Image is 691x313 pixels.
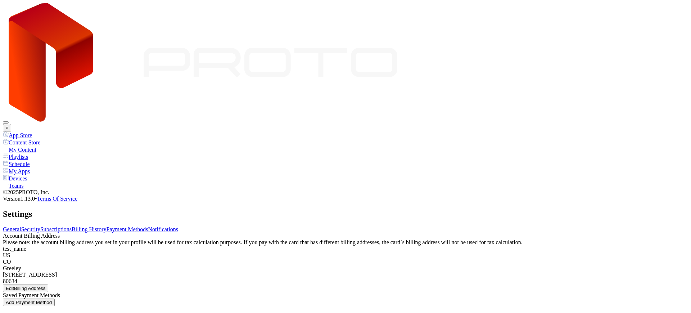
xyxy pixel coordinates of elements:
a: Subscriptions [40,226,72,232]
a: Security [21,226,40,232]
span: Version 1.13.0 • [3,196,37,202]
span: CO [3,259,11,265]
div: Saved Payment Methods [3,292,688,299]
span: [STREET_ADDRESS] [3,272,57,278]
a: Teams [3,182,688,189]
span: US [3,252,10,258]
a: Billing History [72,226,106,232]
a: General [3,226,21,232]
button: Add Payment Method [3,299,55,306]
div: © 2025 PROTO, Inc. [3,189,688,196]
a: My Content [3,146,688,153]
div: Edit Billing Address [6,286,45,291]
div: Please note: the account billing address you set in your profile will be used for tax calculation... [3,239,688,246]
a: Devices [3,175,688,182]
a: Terms Of Service [37,196,78,202]
a: Payment Methods [107,226,148,232]
span: 80634 [3,278,17,284]
a: My Apps [3,167,688,175]
span: Greeley [3,265,21,271]
a: Content Store [3,139,688,146]
span: test_name [3,246,26,252]
h2: Settings [3,209,688,219]
a: Notifications [148,226,179,232]
div: Account Billing Address [3,233,688,239]
a: App Store [3,131,688,139]
a: Playlists [3,153,688,160]
button: EditBilling Address [3,285,48,292]
button: a [3,124,11,131]
a: Schedule [3,160,688,167]
div: Add Payment Method [6,300,52,305]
